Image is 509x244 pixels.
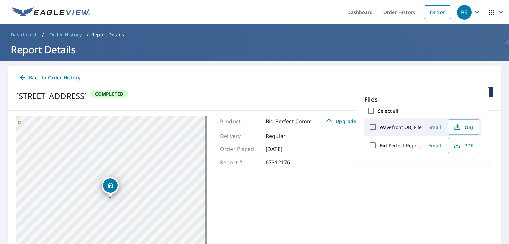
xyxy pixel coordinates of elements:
[19,74,80,82] span: Back to Order History
[220,132,260,140] p: Delivery
[427,124,443,130] span: Email
[378,108,398,114] label: Select all
[266,145,306,153] p: [DATE]
[12,7,90,17] img: EV Logo
[49,31,82,38] span: Order History
[11,31,37,38] span: Dashboard
[266,132,306,140] p: Regular
[427,142,443,149] span: Email
[448,138,479,153] button: PDF
[424,5,451,19] a: Order
[364,95,481,104] p: Files
[266,117,312,125] p: Bid Perfect Comm
[452,142,474,149] span: PDF
[452,123,474,131] span: OBJ
[220,158,260,166] p: Report #
[380,124,422,130] label: Wavefront OBJ File
[220,117,260,125] p: Product
[324,117,357,125] span: Upgrade
[8,29,501,40] nav: breadcrumb
[320,116,361,127] a: Upgrade
[464,87,493,97] button: filesDropdownBtn-67312176
[266,158,306,166] p: 67312176
[47,29,84,40] a: Order History
[448,119,479,135] button: OBJ
[87,31,89,39] li: /
[424,122,445,132] button: Email
[91,91,128,97] span: Completed
[42,31,44,39] li: /
[8,29,39,40] a: Dashboard
[457,5,472,20] div: BS
[380,142,421,149] label: Bid Perfect Report
[102,177,119,197] div: Dropped pin, building 1, Residential property, 407 4th St SE Jamestown, ND 58401
[91,31,124,38] p: Report Details
[8,43,501,56] h1: Report Details
[16,72,83,84] a: Back to Order History
[424,141,445,151] button: Email
[220,145,260,153] p: Order Placed
[16,90,87,102] div: [STREET_ADDRESS]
